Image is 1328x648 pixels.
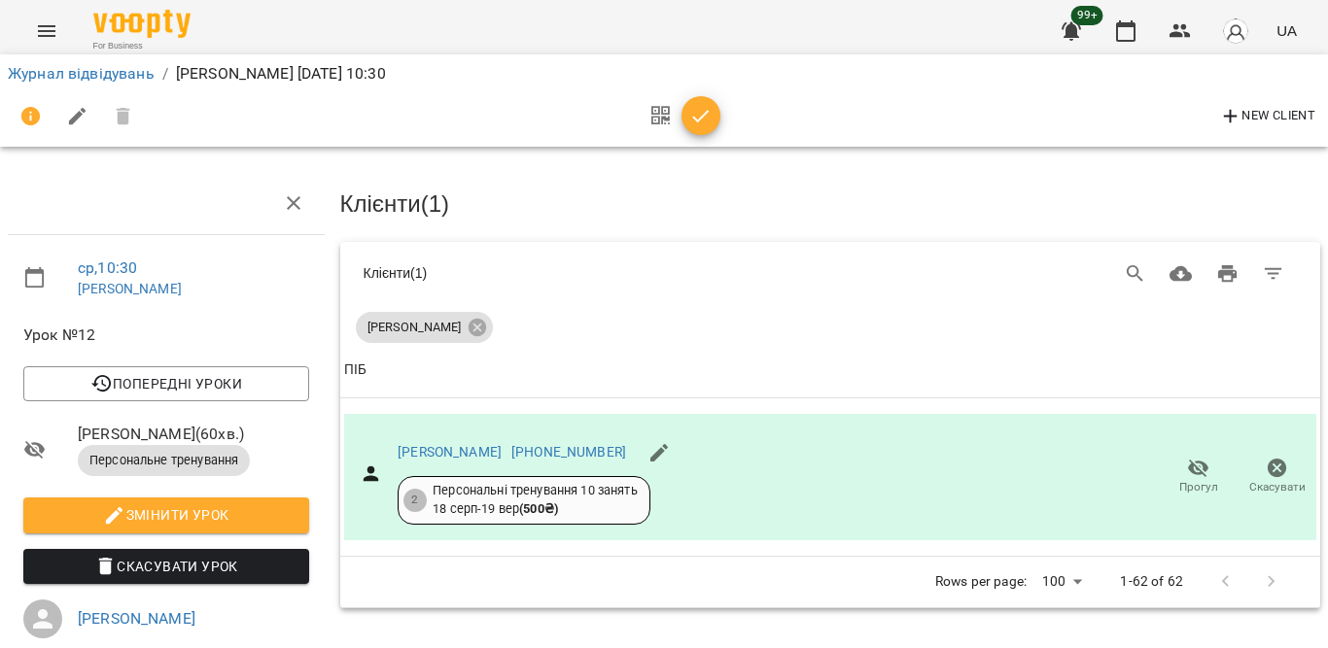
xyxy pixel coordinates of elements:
span: New Client [1219,105,1315,128]
li: / [162,62,168,85]
span: UA [1276,20,1297,41]
button: New Client [1214,101,1320,132]
img: Voopty Logo [93,10,191,38]
a: [PERSON_NAME] [78,281,182,296]
button: Завантажити CSV [1158,251,1205,297]
div: Персональні тренування 10 занять 18 серп - 19 вер [433,482,638,518]
span: Попередні уроки [39,372,294,395]
button: UA [1269,13,1305,49]
button: Search [1112,251,1159,297]
div: ПІБ [344,358,367,382]
span: Змінити урок [39,503,294,527]
a: Журнал відвідувань [8,64,155,83]
p: 1-62 of 62 [1120,572,1182,592]
p: Rows per page: [935,572,1027,592]
b: ( 500 ₴ ) [519,501,558,516]
span: [PERSON_NAME] [356,319,472,336]
h3: Клієнти ( 1 ) [340,191,1321,217]
button: Фільтр [1250,251,1297,297]
a: [PHONE_NUMBER] [511,444,626,460]
span: Скасувати Урок [39,555,294,578]
button: Скасувати [1238,450,1316,504]
button: Скасувати Урок [23,549,309,584]
div: Клієнти ( 1 ) [364,263,770,283]
button: Прогул [1159,450,1238,504]
img: avatar_s.png [1222,17,1249,45]
button: Menu [23,8,70,54]
div: Sort [344,358,367,382]
a: ср , 10:30 [78,258,137,277]
div: [PERSON_NAME] [356,312,493,343]
span: ПІБ [344,358,1317,382]
a: [PERSON_NAME] [78,609,195,628]
span: Урок №12 [23,324,309,347]
span: Персональне тренування [78,452,250,469]
div: Table Toolbar [340,242,1321,304]
button: Друк [1205,251,1251,297]
button: Попередні уроки [23,366,309,401]
span: 99+ [1071,6,1103,25]
div: 2 [403,489,427,512]
a: [PERSON_NAME] [398,444,502,460]
button: Змінити урок [23,497,309,532]
div: 100 [1034,567,1089,596]
span: For Business [93,40,191,52]
span: Прогул [1179,479,1218,495]
nav: breadcrumb [8,62,1320,85]
span: Скасувати [1249,479,1306,495]
p: [PERSON_NAME] [DATE] 10:30 [176,62,386,85]
span: [PERSON_NAME] ( 60 хв. ) [78,423,309,446]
